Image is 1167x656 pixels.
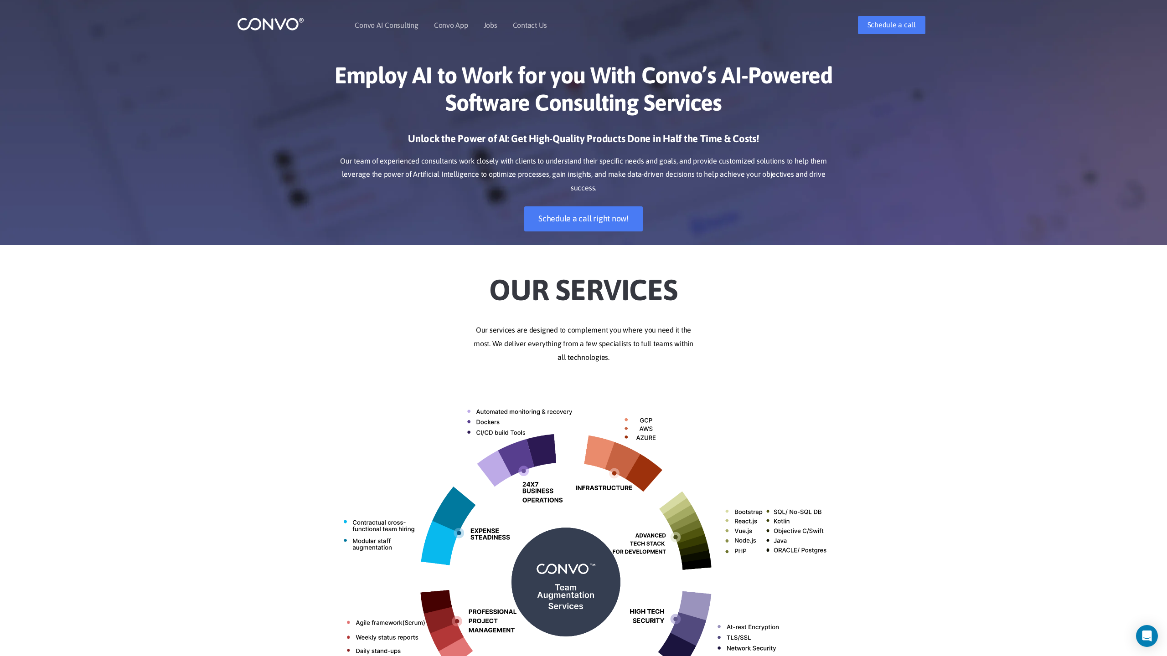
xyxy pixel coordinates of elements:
a: Schedule a call right now! [524,206,643,231]
h1: Employ AI to Work for you With Convo’s AI-Powered Software Consulting Services [330,61,837,123]
a: Schedule a call [858,16,925,34]
p: Our team of experienced consultants work closely with clients to understand their specific needs ... [330,154,837,195]
a: Jobs [484,21,497,29]
a: Contact Us [513,21,547,29]
h3: Unlock the Power of AI: Get High-Quality Products Done in Half the Time & Costs! [330,132,837,152]
a: Convo App [434,21,468,29]
p: Our services are designed to complement you where you need it the most. We deliver everything fro... [330,323,837,364]
div: Open Intercom Messenger [1136,625,1158,647]
img: logo_1.png [237,17,304,31]
h2: Our Services [330,259,837,310]
a: Convo AI Consulting [355,21,418,29]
